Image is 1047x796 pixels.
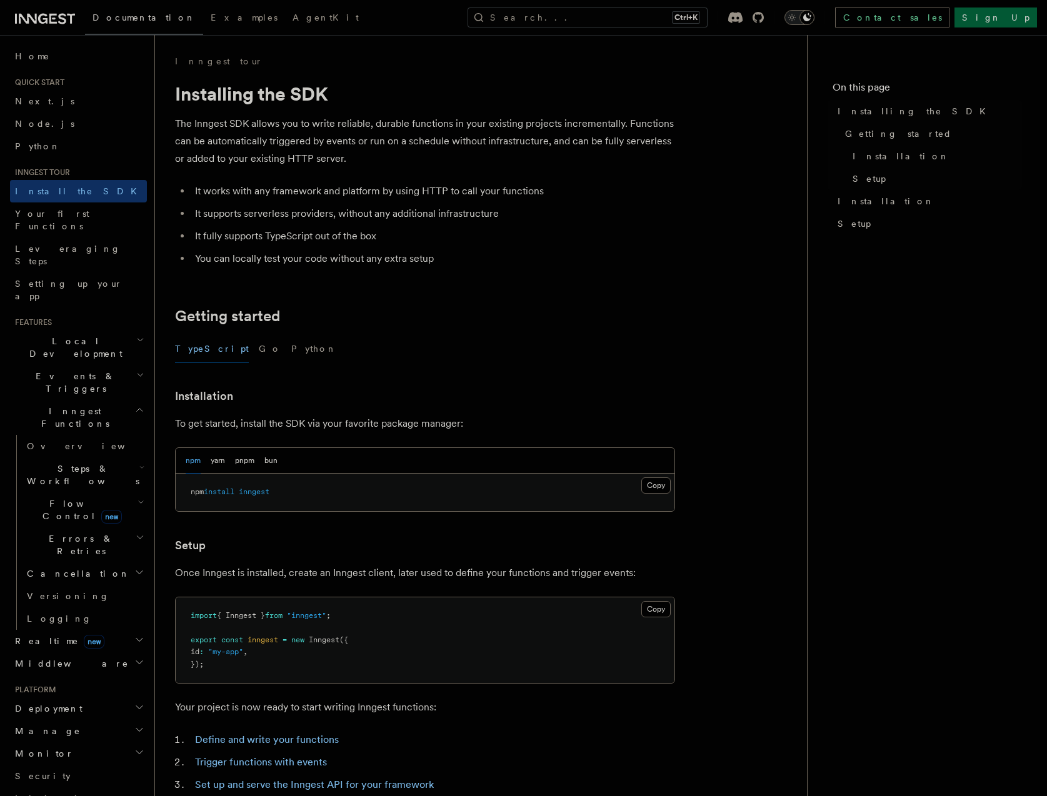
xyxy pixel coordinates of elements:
[15,96,74,106] span: Next.js
[175,415,675,432] p: To get started, install the SDK via your favorite package manager:
[10,765,147,787] a: Security
[848,145,1022,167] a: Installation
[833,100,1022,122] a: Installing the SDK
[191,611,217,620] span: import
[10,370,136,395] span: Events & Triggers
[840,122,1022,145] a: Getting started
[10,685,56,695] span: Platform
[22,607,147,630] a: Logging
[672,11,700,24] kbd: Ctrl+K
[10,405,135,430] span: Inngest Functions
[93,12,196,22] span: Documentation
[15,771,71,781] span: Security
[641,477,671,494] button: Copy
[309,635,339,644] span: Inngest
[22,497,138,522] span: Flow Control
[287,611,326,620] span: "inngest"
[195,734,339,745] a: Define and write your functions
[191,182,675,200] li: It works with any framework and platform by using HTTP to call your functions
[784,10,814,25] button: Toggle dark mode
[10,652,147,675] button: Middleware
[10,635,104,647] span: Realtime
[191,205,675,222] li: It supports serverless providers, without any additional infrastructure
[22,527,147,562] button: Errors & Retries
[175,564,675,582] p: Once Inngest is installed, create an Inngest client, later used to define your functions and trig...
[10,90,147,112] a: Next.js
[191,227,675,245] li: It fully supports TypeScript out of the box
[175,387,233,405] a: Installation
[191,660,204,669] span: });
[853,172,886,185] span: Setup
[22,435,147,457] a: Overview
[27,441,156,451] span: Overview
[835,7,949,27] a: Contact sales
[22,457,147,492] button: Steps & Workflows
[264,448,278,474] button: bun
[15,119,74,129] span: Node.js
[833,212,1022,235] a: Setup
[10,747,74,760] span: Monitor
[293,12,359,22] span: AgentKit
[10,330,147,365] button: Local Development
[22,532,136,557] span: Errors & Retries
[10,702,83,715] span: Deployment
[265,611,283,620] span: from
[10,237,147,272] a: Leveraging Steps
[833,190,1022,212] a: Installation
[217,611,265,620] span: { Inngest }
[208,647,243,656] span: "my-app"
[186,448,201,474] button: npm
[10,112,147,135] a: Node.js
[10,272,147,307] a: Setting up your app
[85,4,203,35] a: Documentation
[191,647,199,656] span: id
[15,244,121,266] span: Leveraging Steps
[10,657,129,670] span: Middleware
[838,105,993,117] span: Installing the SDK
[468,7,708,27] button: Search...Ctrl+K
[10,317,52,327] span: Features
[195,756,327,768] a: Trigger functions with events
[10,630,147,652] button: Realtimenew
[339,635,348,644] span: ({
[833,80,1022,100] h4: On this page
[10,725,81,737] span: Manage
[10,365,147,400] button: Events & Triggers
[10,742,147,765] button: Monitor
[285,4,366,34] a: AgentKit
[15,209,89,231] span: Your first Functions
[175,115,675,167] p: The Inngest SDK allows you to write reliable, durable functions in your existing projects increme...
[22,567,130,580] span: Cancellation
[259,335,281,363] button: Go
[10,180,147,202] a: Install the SDK
[326,611,331,620] span: ;
[211,448,225,474] button: yarn
[175,307,280,325] a: Getting started
[27,591,109,601] span: Versioning
[175,55,263,67] a: Inngest tour
[10,400,147,435] button: Inngest Functions
[22,462,139,487] span: Steps & Workflows
[195,779,434,790] a: Set up and serve the Inngest API for your framework
[221,635,243,644] span: const
[15,186,144,196] span: Install the SDK
[84,635,104,649] span: new
[203,4,285,34] a: Examples
[954,7,1037,27] a: Sign Up
[27,614,92,624] span: Logging
[10,135,147,157] a: Python
[191,487,204,496] span: npm
[641,601,671,617] button: Copy
[845,127,952,140] span: Getting started
[15,141,61,151] span: Python
[101,510,122,524] span: new
[199,647,204,656] span: :
[10,77,64,87] span: Quick start
[283,635,287,644] span: =
[15,279,123,301] span: Setting up your app
[175,699,675,716] p: Your project is now ready to start writing Inngest functions:
[22,585,147,607] a: Versioning
[10,335,136,360] span: Local Development
[10,202,147,237] a: Your first Functions
[853,150,949,162] span: Installation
